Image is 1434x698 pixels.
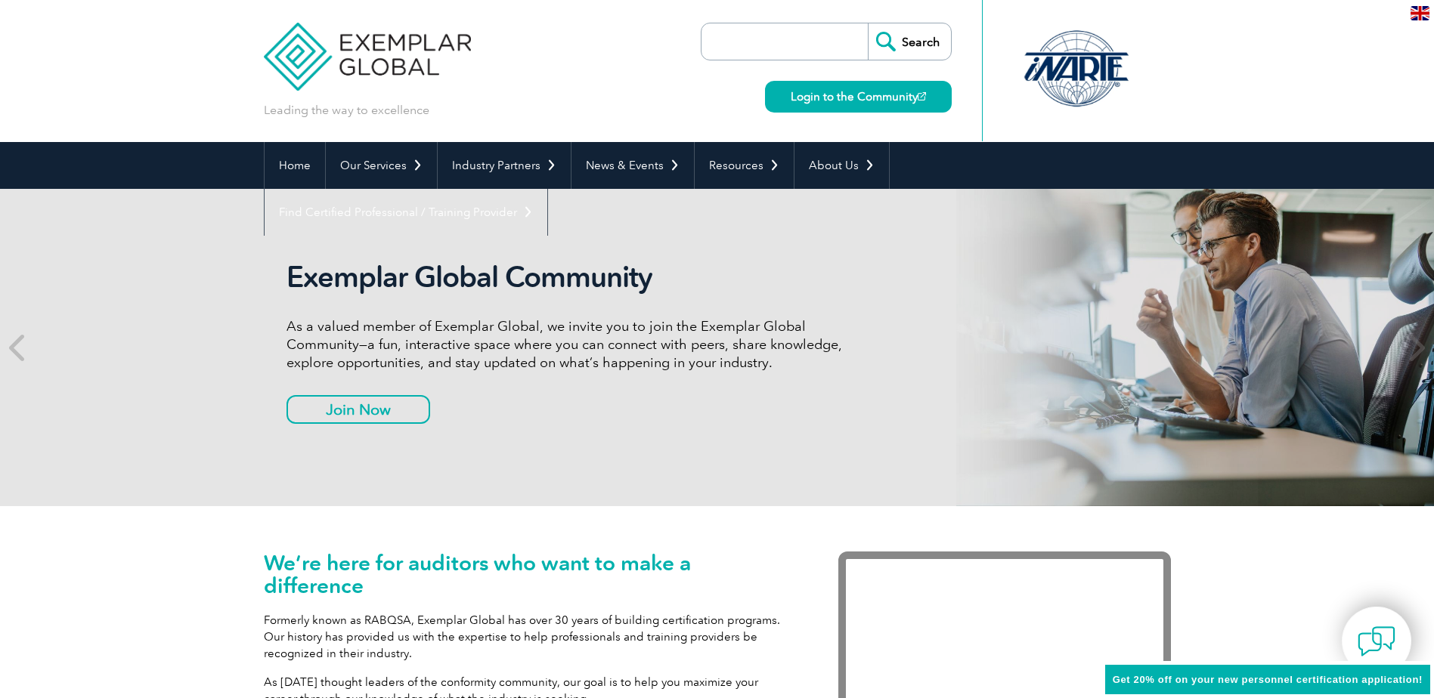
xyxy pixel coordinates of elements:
[695,142,794,189] a: Resources
[286,260,853,295] h2: Exemplar Global Community
[765,81,952,113] a: Login to the Community
[286,317,853,372] p: As a valued member of Exemplar Global, we invite you to join the Exemplar Global Community—a fun,...
[438,142,571,189] a: Industry Partners
[264,551,793,597] h1: We’re here for auditors who want to make a difference
[571,142,694,189] a: News & Events
[794,142,889,189] a: About Us
[264,612,793,662] p: Formerly known as RABQSA, Exemplar Global has over 30 years of building certification programs. O...
[1113,674,1423,685] span: Get 20% off on your new personnel certification application!
[265,142,325,189] a: Home
[918,92,926,100] img: open_square.png
[326,142,437,189] a: Our Services
[1358,622,1395,660] img: contact-chat.png
[264,102,429,119] p: Leading the way to excellence
[286,395,430,424] a: Join Now
[1411,6,1429,20] img: en
[868,23,951,60] input: Search
[265,189,547,236] a: Find Certified Professional / Training Provider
